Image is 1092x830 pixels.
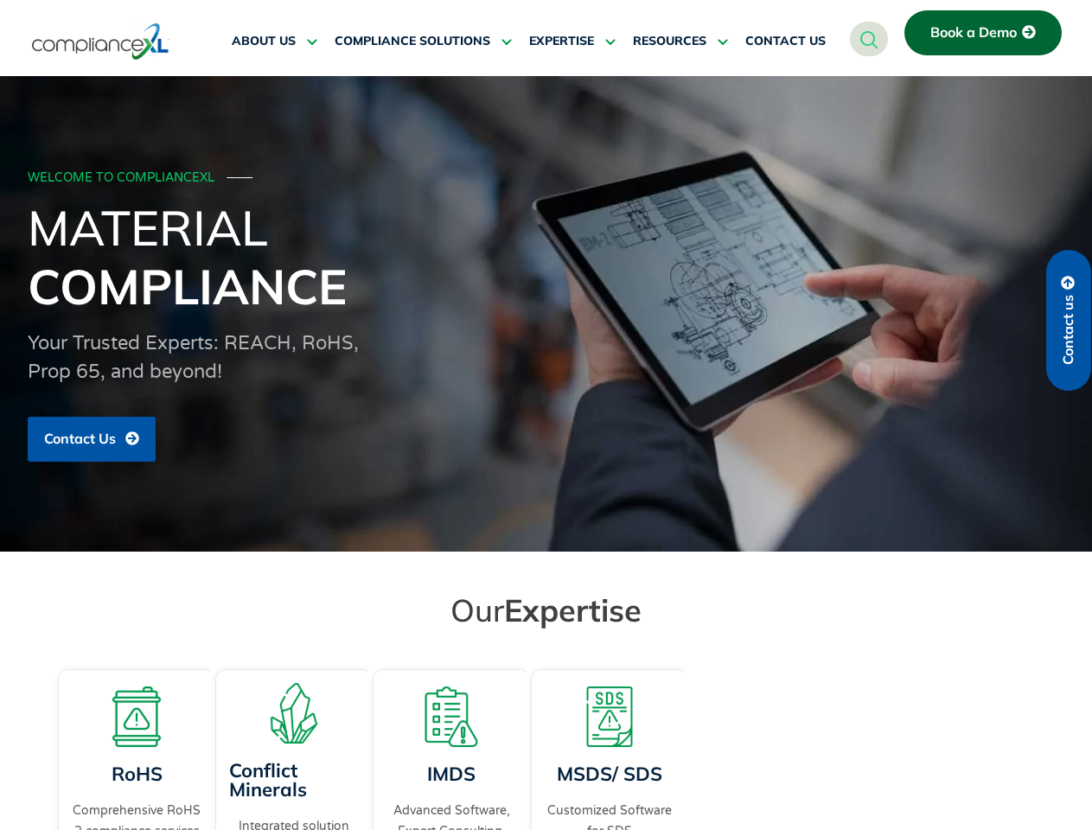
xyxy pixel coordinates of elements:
a: Contact us [1046,250,1091,391]
a: Contact Us [28,417,156,462]
h1: Material [28,198,1065,316]
a: Book a Demo [904,10,1062,55]
span: CONTACT US [745,34,826,49]
a: navsearch-button [850,22,888,56]
a: RoHS [111,762,162,786]
img: A representation of minerals [264,683,324,744]
span: ABOUT US [232,34,296,49]
span: COMPLIANCE SOLUTIONS [335,34,490,49]
a: ABOUT US [232,21,317,62]
a: Conflict Minerals [229,758,307,801]
h2: Our [62,591,1031,629]
img: A board with a warning sign [106,686,167,747]
img: logo-one.svg [32,22,169,61]
a: RESOURCES [633,21,728,62]
a: MSDS/ SDS [557,762,662,786]
span: Contact us [1061,295,1076,365]
span: Compliance [28,256,347,316]
span: Contact Us [44,431,116,447]
span: EXPERTISE [529,34,594,49]
span: RESOURCES [633,34,706,49]
span: Your Trusted Experts: REACH, RoHS, Prop 65, and beyond! [28,332,359,383]
img: A list board with a warning [421,686,482,747]
span: Book a Demo [930,25,1017,41]
a: EXPERTISE [529,21,616,62]
span: ─── [227,170,253,185]
a: IMDS [427,762,476,786]
span: Expertise [504,591,642,629]
a: CONTACT US [745,21,826,62]
img: A warning board with SDS displaying [579,686,640,747]
a: COMPLIANCE SOLUTIONS [335,21,512,62]
div: WELCOME TO COMPLIANCEXL [28,171,1060,186]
